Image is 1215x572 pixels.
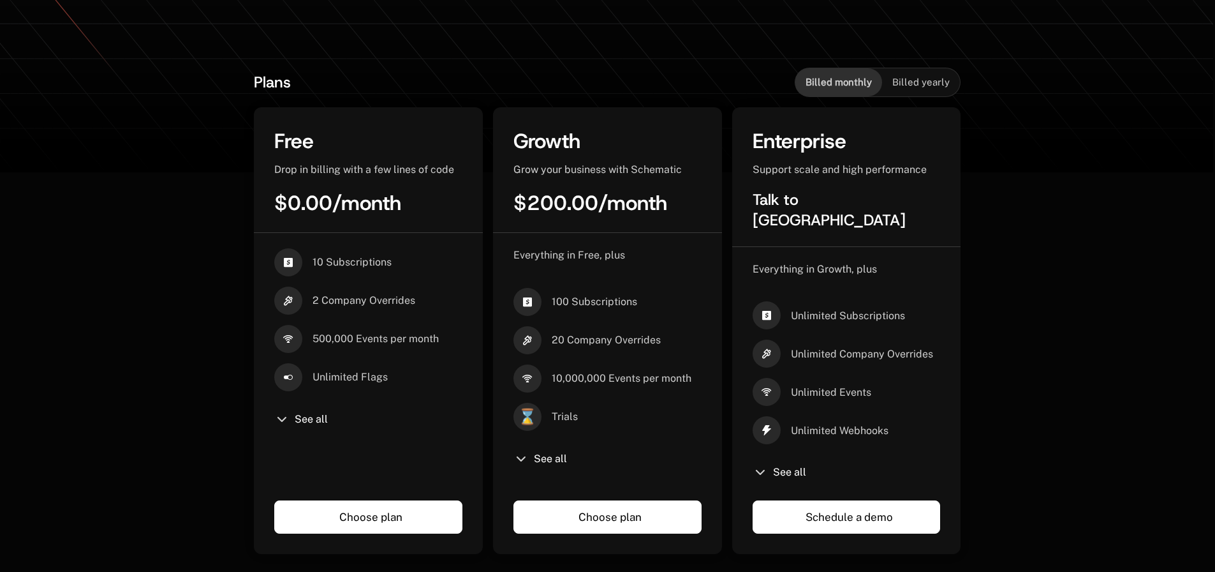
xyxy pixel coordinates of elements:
span: Trials [552,410,578,424]
i: cashapp [513,288,541,316]
span: Unlimited Webhooks [791,424,888,438]
span: Unlimited Company Overrides [791,347,933,361]
span: Talk to [GEOGRAPHIC_DATA] [753,190,906,230]
a: Schedule a demo [753,500,941,534]
span: Everything in Growth, plus [753,263,877,275]
span: Growth [513,128,580,154]
span: / month [598,190,667,216]
span: Grow your business with Schematic [513,163,682,176]
span: 100 Subscriptions [552,295,637,309]
span: Unlimited Subscriptions [791,309,905,323]
span: / month [332,190,401,216]
i: signal [274,325,302,353]
i: chevron-down [274,412,290,427]
span: Plans [254,72,291,93]
i: boolean-on [274,363,302,391]
span: 10,000,000 Events per month [552,372,691,386]
span: $0.00 [274,190,332,216]
i: hammer [274,287,302,315]
i: signal [753,378,781,406]
span: ⌛ [513,403,541,431]
span: See all [534,454,567,464]
span: Unlimited Events [791,386,871,400]
i: hammer [753,340,781,368]
i: signal [513,365,541,393]
i: chevron-down [753,465,768,480]
i: thunder [753,416,781,444]
span: 10 Subscriptions [313,255,392,269]
i: cashapp [753,301,781,329]
span: Free [274,128,314,154]
span: Unlimited Flags [313,370,388,384]
span: See all [295,414,328,425]
span: Billed yearly [892,76,950,89]
span: See all [773,467,806,478]
span: Everything in Free, plus [513,249,625,261]
i: cashapp [274,248,302,276]
i: hammer [513,326,541,354]
span: Support scale and high performance [753,163,927,176]
span: 2 Company Overrides [313,294,415,308]
a: Choose plan [513,500,702,534]
span: 20 Company Overrides [552,333,661,347]
span: $200.00 [513,190,598,216]
i: chevron-down [513,451,529,467]
span: Drop in billing with a few lines of code [274,163,454,176]
a: Choose plan [274,500,462,534]
span: Billed monthly [806,76,872,89]
span: Enterprise [753,128,846,154]
span: 500,000 Events per month [313,332,439,346]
